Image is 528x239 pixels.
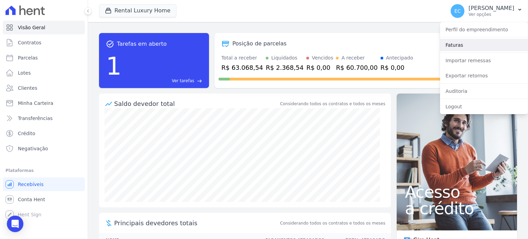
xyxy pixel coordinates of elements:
a: Ver tarefas east [124,78,202,84]
span: Negativação [18,145,48,152]
div: Considerando todos os contratos e todos os meses [280,101,385,107]
a: Clientes [3,81,85,95]
div: R$ 0,00 [381,63,413,72]
div: R$ 60.700,00 [336,63,377,72]
p: Ver opções [469,12,514,17]
div: Open Intercom Messenger [7,216,23,232]
span: Parcelas [18,54,38,61]
div: R$ 2.368,54 [266,63,304,72]
span: Lotes [18,69,31,76]
a: Perfil do empreendimento [440,23,528,36]
div: Liquidados [271,54,297,62]
span: Principais devedores totais [114,218,279,228]
span: Crédito [18,130,35,137]
div: 1 [106,48,122,84]
div: R$ 63.068,54 [221,63,263,72]
button: Rental Luxury Home [99,4,176,17]
div: Antecipado [386,54,413,62]
a: Transferências [3,111,85,125]
span: Recebíveis [18,181,44,188]
div: Posição de parcelas [232,40,287,48]
span: Acesso [405,184,509,200]
a: Exportar retornos [440,69,528,82]
div: R$ 0,00 [306,63,333,72]
span: Visão Geral [18,24,45,31]
span: task_alt [106,40,114,48]
a: Lotes [3,66,85,80]
span: EC [454,9,461,13]
span: east [197,78,202,84]
span: Ver tarefas [172,78,194,84]
a: Importar remessas [440,54,528,67]
div: Plataformas [5,166,82,175]
span: Conta Hent [18,196,45,203]
span: a crédito [405,200,509,217]
a: Parcelas [3,51,85,65]
div: Vencidos [312,54,333,62]
div: Saldo devedor total [114,99,279,108]
a: Logout [440,100,528,113]
a: Minha Carteira [3,96,85,110]
span: Minha Carteira [18,100,53,107]
a: Negativação [3,142,85,155]
a: Faturas [440,39,528,51]
div: A receber [341,54,365,62]
p: [PERSON_NAME] [469,5,514,12]
span: Contratos [18,39,41,46]
a: Visão Geral [3,21,85,34]
span: Considerando todos os contratos e todos os meses [280,220,385,226]
span: Clientes [18,85,37,91]
a: Recebíveis [3,177,85,191]
span: Tarefas em aberto [117,40,167,48]
div: Total a receber [221,54,263,62]
a: Contratos [3,36,85,50]
a: Auditoria [440,85,528,97]
a: Crédito [3,127,85,140]
a: Conta Hent [3,193,85,206]
span: Transferências [18,115,53,122]
button: EC [PERSON_NAME] Ver opções [445,1,528,21]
